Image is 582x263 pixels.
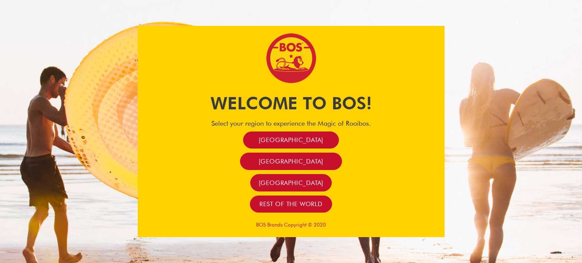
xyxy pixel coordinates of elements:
span: Rest of the world [259,200,323,208]
span: [GEOGRAPHIC_DATA] [259,157,324,165]
a: Rest of the world [250,196,332,213]
a: [GEOGRAPHIC_DATA] [243,131,339,149]
p: BOS Brands Copyright © 2020 [138,222,445,228]
h1: Welcome to BOS! [138,91,445,115]
span: [GEOGRAPHIC_DATA] [259,136,324,144]
a: [GEOGRAPHIC_DATA] [250,174,331,191]
a: [GEOGRAPHIC_DATA] [240,153,342,170]
span: [GEOGRAPHIC_DATA] [259,179,324,187]
img: Bos Brands [266,33,317,84]
h4: Select your region to experience the Magic of Rooibos. [138,119,445,127]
